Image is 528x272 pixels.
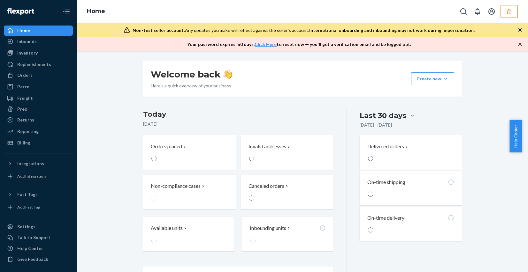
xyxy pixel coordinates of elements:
span: Non-test seller account: [133,27,185,33]
a: Inbounds [4,36,73,47]
div: Orders [17,72,33,78]
button: Open account menu [485,5,498,18]
p: Canceled orders [249,182,284,190]
button: Delivered orders [367,143,409,150]
button: Open Search Box [457,5,470,18]
div: Integrations [17,160,44,167]
button: Give Feedback [4,254,73,264]
a: Orders [4,70,73,80]
div: Billing [17,140,30,146]
a: Inventory [4,48,73,58]
button: Available units [143,217,234,251]
a: Click Here [255,41,277,47]
p: Your password expires in 0 days . to reset now — you'll get a verification email and be logged out. [187,41,411,48]
div: Help Center [17,245,43,252]
p: On-time delivery [367,214,404,222]
a: Prep [4,104,73,114]
a: Settings [4,222,73,232]
span: International onboarding and inbounding may not work during impersonation. [309,27,475,33]
div: Settings [17,224,35,230]
a: Parcel [4,82,73,92]
a: Help Center [4,243,73,254]
p: [DATE] [143,121,334,127]
p: Here’s a quick overview of your business [151,83,232,89]
div: Inventory [17,50,38,56]
p: Invalid addresses [249,143,286,150]
div: Add Integration [17,173,46,179]
div: Inbounds [17,38,37,45]
button: Close Navigation [60,5,73,18]
a: Add Fast Tag [4,202,73,212]
button: Help Center [509,120,522,152]
div: Parcel [17,84,31,90]
h3: Today [143,109,334,120]
div: Reporting [17,128,39,135]
button: Open notifications [471,5,484,18]
div: Last 30 days [360,111,406,121]
p: [DATE] - [DATE] [360,122,392,128]
button: Canceled orders [241,175,333,209]
p: Non-compliance cases [151,182,201,190]
p: Available units [151,224,183,232]
div: Fast Tags [17,191,38,198]
img: Flexport logo [7,8,34,15]
div: Talk to Support [17,234,50,241]
a: Billing [4,138,73,148]
p: On-time shipping [367,179,405,186]
button: Non-compliance cases [143,175,236,209]
button: Integrations [4,158,73,169]
div: Home [17,27,30,34]
div: Freight [17,95,33,101]
img: hand-wave emoji [223,70,232,79]
div: Returns [17,117,34,123]
p: Inbounding units [250,224,286,232]
div: Prep [17,106,27,112]
a: Replenishments [4,59,73,70]
button: Invalid addresses [241,135,333,170]
button: Create new [411,72,454,85]
button: Fast Tags [4,189,73,200]
a: Freight [4,93,73,103]
button: Talk to Support [4,232,73,243]
button: Orders placed [143,135,236,170]
div: Add Fast Tag [17,204,40,210]
p: Orders placed [151,143,182,150]
div: Replenishments [17,61,51,68]
button: Inbounding units [242,217,333,251]
div: Give Feedback [17,256,48,262]
a: Returns [4,115,73,125]
a: Reporting [4,126,73,136]
h1: Welcome back [151,69,232,80]
a: Add Integration [4,171,73,181]
ol: breadcrumbs [82,2,110,21]
a: Home [87,8,105,15]
a: Home [4,26,73,36]
div: Any updates you make will reflect against the seller's account. [133,27,475,33]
